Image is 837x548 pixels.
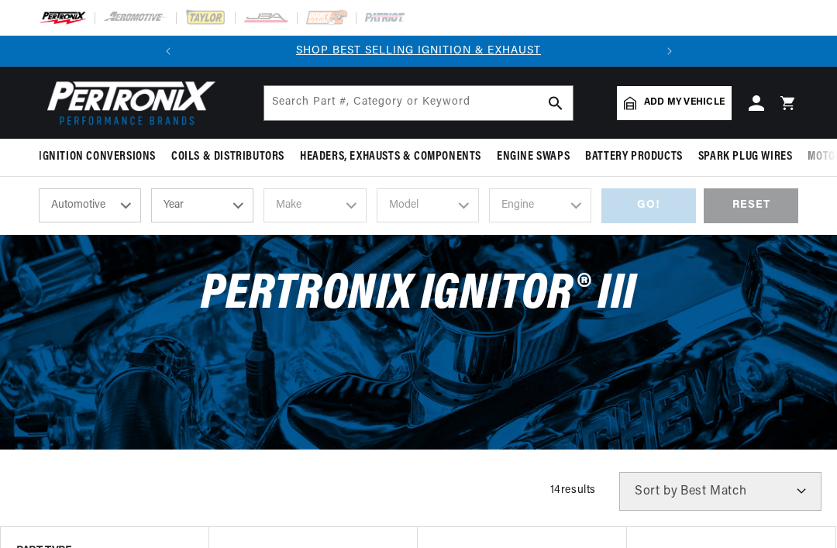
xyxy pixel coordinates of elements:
span: Coils & Distributors [171,149,284,165]
summary: Headers, Exhausts & Components [292,139,489,175]
img: Pertronix [39,76,217,129]
select: Make [263,188,366,222]
div: RESET [704,188,798,223]
summary: Engine Swaps [489,139,577,175]
span: Battery Products [585,149,683,165]
summary: Ignition Conversions [39,139,164,175]
select: Year [151,188,253,222]
button: Translation missing: en.sections.announcements.next_announcement [654,36,685,67]
button: Translation missing: en.sections.announcements.previous_announcement [153,36,184,67]
span: 14 results [550,484,596,496]
a: SHOP BEST SELLING IGNITION & EXHAUST [296,45,541,57]
summary: Spark Plug Wires [691,139,801,175]
span: Spark Plug Wires [698,149,793,165]
span: Headers, Exhausts & Components [300,149,481,165]
select: Ride Type [39,188,141,222]
input: Search Part #, Category or Keyword [264,86,573,120]
a: Add my vehicle [617,86,732,120]
select: Engine [489,188,591,222]
button: search button [539,86,573,120]
span: Sort by [635,485,677,498]
select: Sort by [619,472,821,511]
select: Model [377,188,479,222]
span: Add my vehicle [644,95,725,110]
span: Engine Swaps [497,149,570,165]
div: Announcement [184,43,654,60]
summary: Coils & Distributors [164,139,292,175]
span: Ignition Conversions [39,149,156,165]
div: 1 of 2 [184,43,654,60]
summary: Battery Products [577,139,691,175]
span: PerTronix Ignitor® III [201,270,636,320]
